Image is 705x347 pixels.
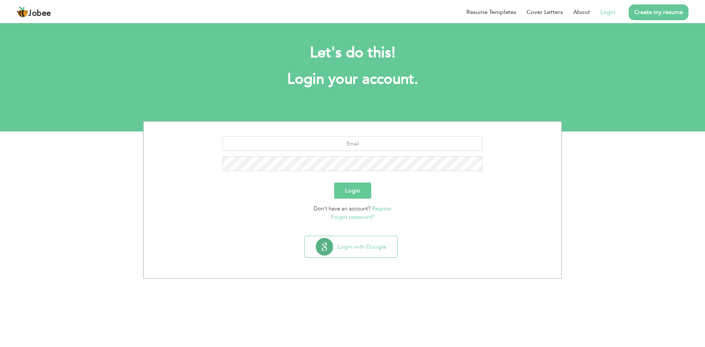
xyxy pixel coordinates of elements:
a: Create my resume [629,4,688,20]
span: Don't have an account? [314,205,370,212]
a: Jobee [17,6,51,18]
a: Login [600,8,615,17]
button: Login [334,182,371,199]
a: Resume Templates [466,8,516,17]
a: Forgot password? [331,213,375,221]
button: Login with Google [305,236,397,257]
a: Cover Letters [527,8,563,17]
h2: Let's do this! [154,43,551,62]
a: About [573,8,590,17]
a: Register [372,205,392,212]
img: jobee.io [17,6,28,18]
span: Jobee [28,10,51,18]
h1: Login your account. [154,70,551,89]
input: Email [223,136,483,151]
